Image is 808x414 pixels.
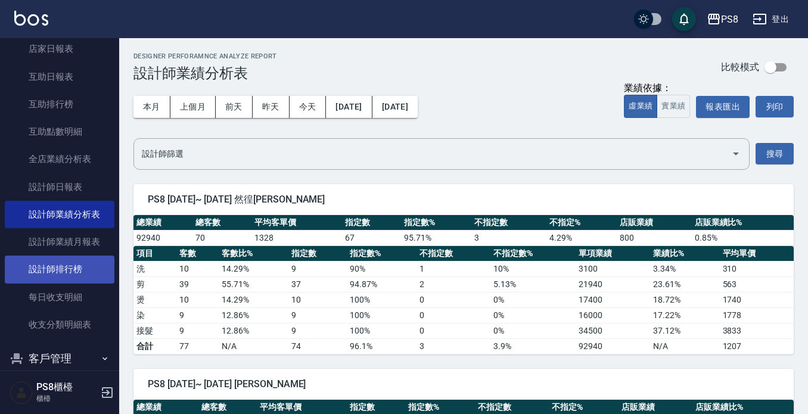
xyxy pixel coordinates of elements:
td: 9 [288,323,347,338]
td: 合計 [133,338,176,354]
td: 染 [133,307,176,323]
th: 指定數 [288,246,347,262]
th: 不指定數 [417,246,490,262]
div: 業績依據： [624,82,690,95]
td: 55.71 % [219,276,288,292]
img: Logo [14,11,48,26]
td: 95.71 % [401,230,471,245]
button: 上個月 [170,96,216,118]
td: 37 [288,276,347,292]
td: 12.86 % [219,307,288,323]
td: 0 [417,307,490,323]
td: 37.12 % [650,323,720,338]
th: 不指定數% [490,246,576,262]
th: 不指定數 [471,215,546,231]
td: 剪 [133,276,176,292]
h5: PS8櫃檯 [36,381,97,393]
h3: 設計師業績分析表 [133,65,277,82]
th: 店販業績比% [692,215,794,231]
td: 1778 [720,307,794,323]
td: 92940 [133,230,192,245]
th: 平均客單價 [251,215,342,231]
th: 單項業績 [576,246,649,262]
td: 9 [176,323,219,338]
td: 100 % [347,307,417,323]
a: 收支分類明細表 [5,311,114,338]
td: 70 [192,230,251,245]
a: 互助點數明細 [5,118,114,145]
a: 每日收支明細 [5,284,114,311]
td: 67 [342,230,401,245]
a: 店家日報表 [5,35,114,63]
td: 10 [176,292,219,307]
td: 3833 [720,323,794,338]
p: 櫃檯 [36,393,97,404]
td: 34500 [576,323,649,338]
th: 業績比% [650,246,720,262]
td: 14.29 % [219,292,288,307]
th: 總業績 [133,215,192,231]
th: 客數比% [219,246,288,262]
input: 選擇設計師 [139,144,726,164]
td: N/A [219,338,288,354]
td: 3 [417,338,490,354]
td: 100 % [347,292,417,307]
td: 17.22 % [650,307,720,323]
td: 3100 [576,261,649,276]
span: PS8 [DATE]~ [DATE] 然徨[PERSON_NAME] [148,194,779,206]
td: 14.29 % [219,261,288,276]
table: a dense table [133,246,794,354]
td: 23.61 % [650,276,720,292]
td: 0 % [490,307,576,323]
td: 1207 [720,338,794,354]
td: 94.87 % [347,276,417,292]
button: PS8 [702,7,743,32]
button: 搜尋 [756,143,794,165]
td: 10 [176,261,219,276]
a: 互助排行榜 [5,91,114,118]
td: 310 [720,261,794,276]
td: 3.34 % [650,261,720,276]
button: 前天 [216,96,253,118]
td: 0 % [490,323,576,338]
a: 設計師日報表 [5,173,114,201]
th: 客數 [176,246,219,262]
button: 報表匯出 [696,96,750,118]
button: 實業績 [657,95,690,118]
td: 0 [417,323,490,338]
button: [DATE] [326,96,372,118]
td: 9 [288,307,347,323]
td: 9 [288,261,347,276]
h2: Designer Perforamnce Analyze Report [133,52,277,60]
td: 3.9% [490,338,576,354]
td: 39 [176,276,219,292]
th: 不指定% [546,215,617,231]
button: 客戶管理 [5,343,114,374]
button: 本月 [133,96,170,118]
td: 92940 [576,338,649,354]
a: 設計師業績月報表 [5,228,114,256]
th: 總客數 [192,215,251,231]
td: 74 [288,338,347,354]
td: 563 [720,276,794,292]
td: 0 % [490,292,576,307]
button: 今天 [290,96,327,118]
td: 800 [617,230,692,245]
td: 洗 [133,261,176,276]
th: 平均單價 [720,246,794,262]
th: 項目 [133,246,176,262]
td: 燙 [133,292,176,307]
button: save [672,7,696,31]
td: 2 [417,276,490,292]
button: [DATE] [372,96,418,118]
td: 3 [471,230,546,245]
button: 昨天 [253,96,290,118]
a: 設計師排行榜 [5,256,114,283]
span: PS8 [DATE]~ [DATE] [PERSON_NAME] [148,378,779,390]
td: 16000 [576,307,649,323]
th: 指定數% [347,246,417,262]
td: 1740 [720,292,794,307]
p: 比較模式 [721,61,759,73]
button: 列印 [756,96,794,117]
th: 店販業績 [617,215,692,231]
